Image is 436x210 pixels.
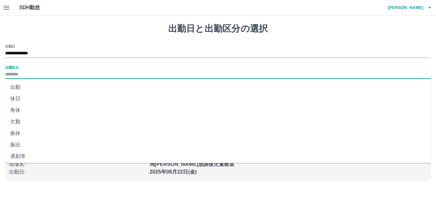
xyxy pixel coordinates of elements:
label: 出勤区分 [5,65,19,70]
li: 振出 [5,139,431,151]
b: 2025年08月22日(金) [150,169,197,175]
li: 振休 [5,128,431,139]
li: 休日 [5,93,431,105]
li: 休業 [5,162,431,174]
label: 出勤日 [5,44,15,49]
h1: 出勤日と出勤区分の選択 [5,23,431,34]
li: 欠勤 [5,116,431,128]
li: 有休 [5,105,431,116]
li: 遅刻等 [5,151,431,162]
p: 出勤日 : [9,168,146,176]
li: 出勤 [5,82,431,93]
